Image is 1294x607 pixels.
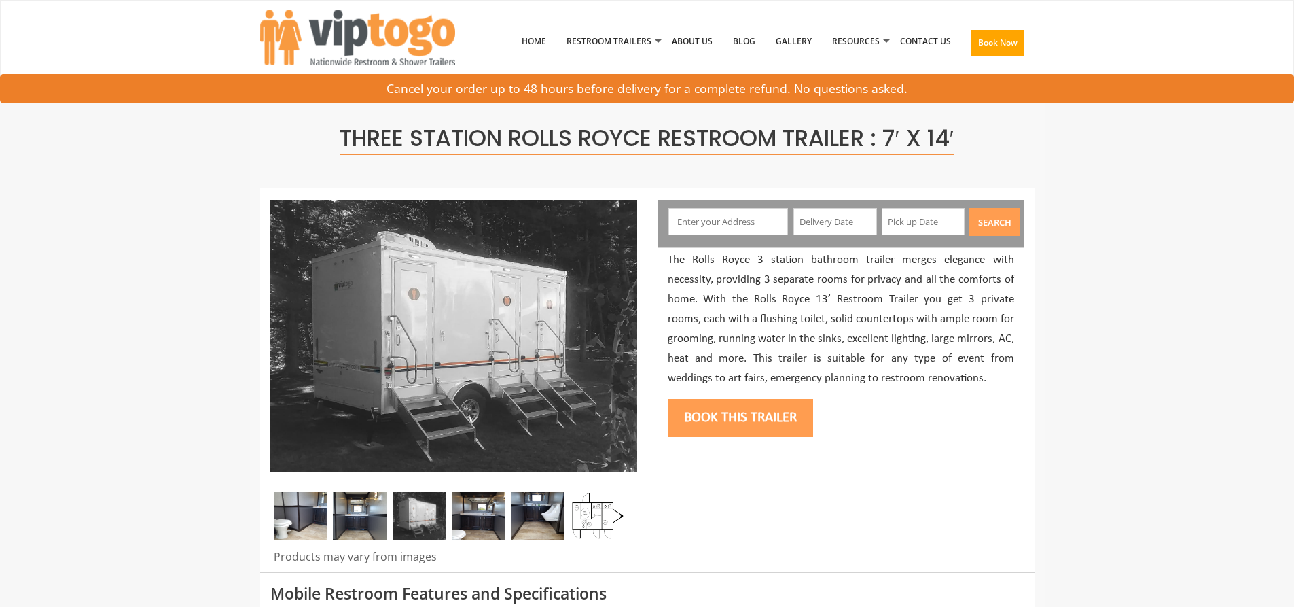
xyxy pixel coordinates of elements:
[340,122,954,155] span: Three Station Rolls Royce Restroom Trailer : 7′ x 14′
[723,6,766,77] a: Blog
[571,492,624,540] img: Floor Plan of 3 station restroom with sink and toilet
[971,30,1024,56] button: Book Now
[890,6,961,77] a: Contact Us
[662,6,723,77] a: About Us
[969,208,1020,236] button: Search
[274,492,327,540] img: A close view of inside of a station with a stall, mirror and cabinets
[882,208,965,235] input: Pick up Date
[668,251,1014,388] p: The Rolls Royce 3 station bathroom trailer merges elegance with necessity, providing 3 separate r...
[270,585,1024,602] h3: Mobile Restroom Features and Specifications
[511,492,564,540] img: Zoomed out inside view of male restroom station with a mirror, a urinal and a sink
[822,6,890,77] a: Resources
[452,492,505,540] img: Zoomed out full inside view of restroom station with a stall, a mirror and a sink
[961,6,1035,85] a: Book Now
[270,549,637,572] div: Products may vary from images
[668,208,788,235] input: Enter your Address
[793,208,877,235] input: Delivery Date
[511,6,556,77] a: Home
[333,492,387,540] img: Zoomed out inside view of restroom station with a mirror and sink
[393,492,446,540] img: Side view of three station restroom trailer with three separate doors with signs
[556,6,662,77] a: Restroom Trailers
[668,399,813,437] button: Book this trailer
[270,200,637,472] img: Side view of three station restroom trailer with three separate doors with signs
[766,6,822,77] a: Gallery
[260,10,455,65] img: VIPTOGO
